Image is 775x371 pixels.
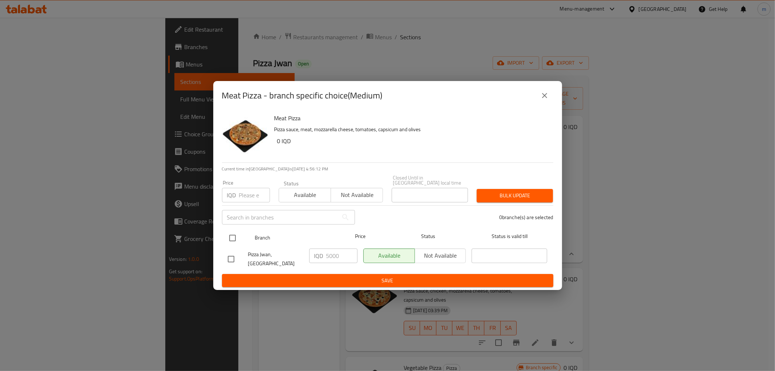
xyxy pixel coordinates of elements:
[483,191,547,200] span: Bulk update
[390,232,466,241] span: Status
[536,87,553,104] button: close
[222,210,338,225] input: Search in branches
[274,125,548,134] p: Pizza sauce, meat, mozzarella cheese, tomatoes, capsicum and olives
[499,214,553,221] p: 0 branche(s) are selected
[222,90,383,101] h2: Meat Pizza - branch specific choice(Medium)
[334,190,380,200] span: Not available
[274,113,548,123] h6: Meat Pizza
[255,233,330,242] span: Branch
[472,232,547,241] span: Status is valid till
[222,274,553,287] button: Save
[279,188,331,202] button: Available
[282,190,328,200] span: Available
[222,113,269,160] img: Meat Pizza
[222,166,553,172] p: Current time in [GEOGRAPHIC_DATA] is [DATE] 4:56:12 PM
[227,191,236,199] p: IQD
[228,276,548,285] span: Save
[326,249,358,263] input: Please enter price
[331,188,383,202] button: Not available
[477,189,553,202] button: Bulk update
[248,250,303,268] span: Pizza Jwan, [GEOGRAPHIC_DATA]
[336,232,384,241] span: Price
[277,136,548,146] h6: 0 IQD
[314,251,323,260] p: IQD
[239,188,270,202] input: Please enter price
